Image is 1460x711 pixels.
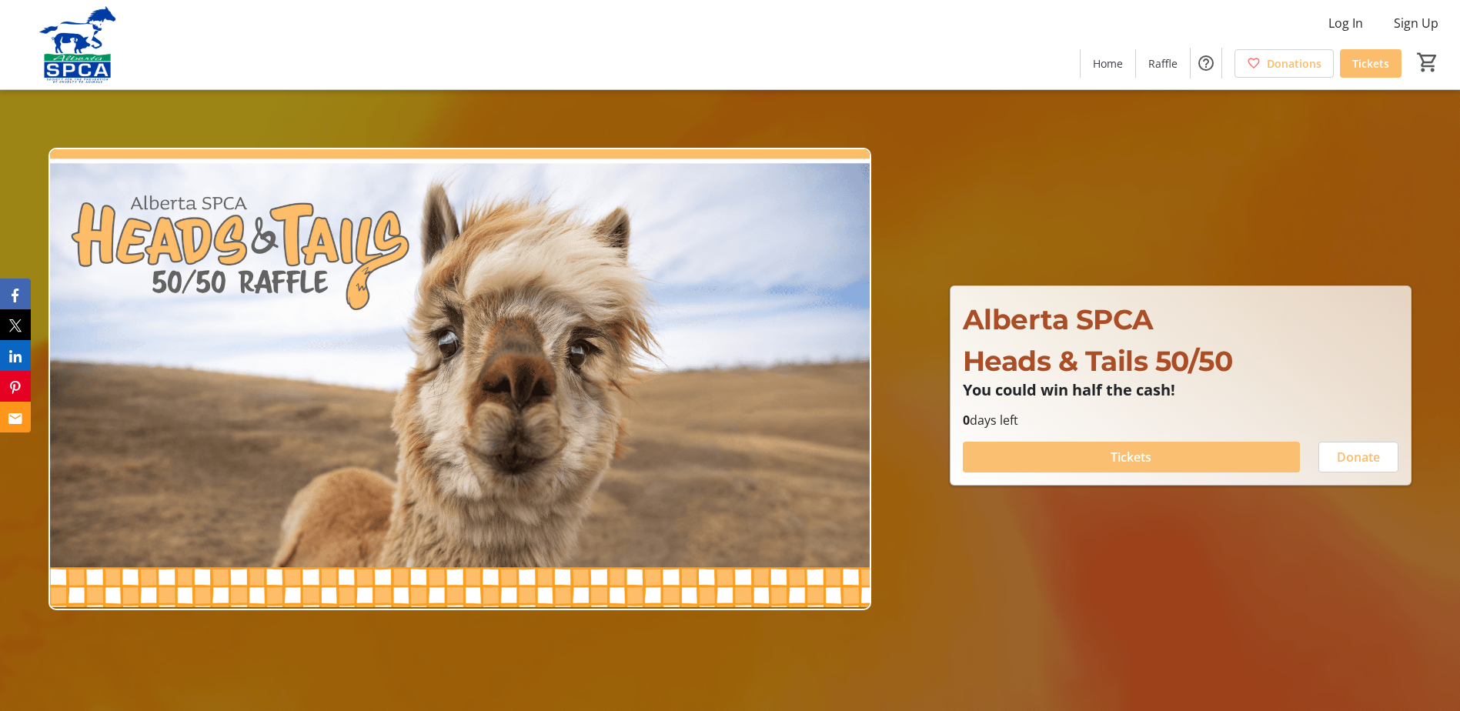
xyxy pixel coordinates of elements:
[1328,14,1363,32] span: Log In
[963,302,1154,336] span: Alberta SPCA
[963,382,1398,399] p: You could win half the cash!
[963,442,1300,472] button: Tickets
[1316,11,1375,35] button: Log In
[9,6,146,83] img: Alberta SPCA's Logo
[1414,48,1442,76] button: Cart
[1381,11,1451,35] button: Sign Up
[1352,55,1389,72] span: Tickets
[1093,55,1123,72] span: Home
[1234,49,1334,78] a: Donations
[1337,448,1380,466] span: Donate
[1136,49,1190,78] a: Raffle
[48,148,871,610] img: Campaign CTA Media Photo
[1394,14,1438,32] span: Sign Up
[963,412,970,429] span: 0
[963,411,1398,429] p: days left
[963,344,1233,378] span: Heads & Tails 50/50
[1318,442,1398,472] button: Donate
[1148,55,1178,72] span: Raffle
[1267,55,1321,72] span: Donations
[1340,49,1402,78] a: Tickets
[1111,448,1151,466] span: Tickets
[1081,49,1135,78] a: Home
[1191,48,1221,78] button: Help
